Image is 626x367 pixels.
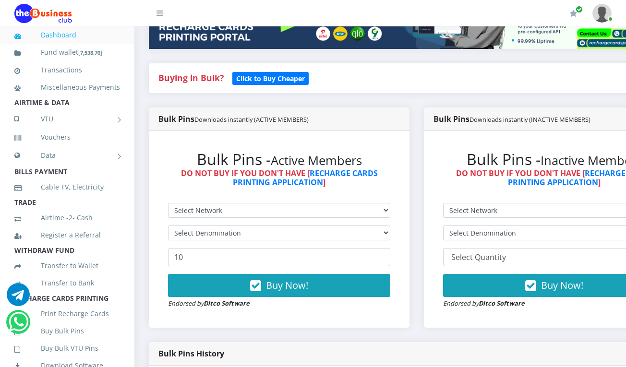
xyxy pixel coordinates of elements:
[78,49,102,56] small: [ ]
[433,114,590,124] strong: Bulk Pins
[204,299,250,308] strong: Ditco Software
[181,168,378,188] strong: DO NOT BUY IF YOU DON'T HAVE [ ]
[14,4,72,23] img: Logo
[232,72,309,83] a: Click to Buy Cheaper
[469,115,590,124] small: Downloads instantly (INACTIVE MEMBERS)
[158,114,309,124] strong: Bulk Pins
[80,49,100,56] b: 7,538.70
[14,126,120,148] a: Vouchers
[14,107,120,131] a: VTU
[14,207,120,229] a: Airtime -2- Cash
[158,72,224,83] strong: Buying in Bulk?
[14,143,120,167] a: Data
[7,290,30,306] a: Chat for support
[443,299,525,308] small: Endorsed by
[271,152,362,169] small: Active Members
[592,4,612,23] img: User
[14,24,120,46] a: Dashboard
[570,10,577,17] i: Renew/Upgrade Subscription
[14,337,120,359] a: Buy Bulk VTU Pins
[14,59,120,81] a: Transactions
[14,41,120,64] a: Fund wallet[7,538.70]
[168,248,390,266] input: Enter Quantity
[168,150,390,168] h2: Bulk Pins -
[158,348,224,359] strong: Bulk Pins History
[266,279,308,292] span: Buy Now!
[576,6,583,13] span: Renew/Upgrade Subscription
[541,279,583,292] span: Buy Now!
[14,272,120,294] a: Transfer to Bank
[9,318,28,333] a: Chat for support
[14,176,120,198] a: Cable TV, Electricity
[168,274,390,297] button: Buy Now!
[14,76,120,98] a: Miscellaneous Payments
[14,303,120,325] a: Print Recharge Cards
[236,74,305,83] b: Click to Buy Cheaper
[194,115,309,124] small: Downloads instantly (ACTIVE MEMBERS)
[14,255,120,277] a: Transfer to Wallet
[168,299,250,308] small: Endorsed by
[14,320,120,342] a: Buy Bulk Pins
[233,168,378,188] a: RECHARGE CARDS PRINTING APPLICATION
[479,299,525,308] strong: Ditco Software
[14,224,120,246] a: Register a Referral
